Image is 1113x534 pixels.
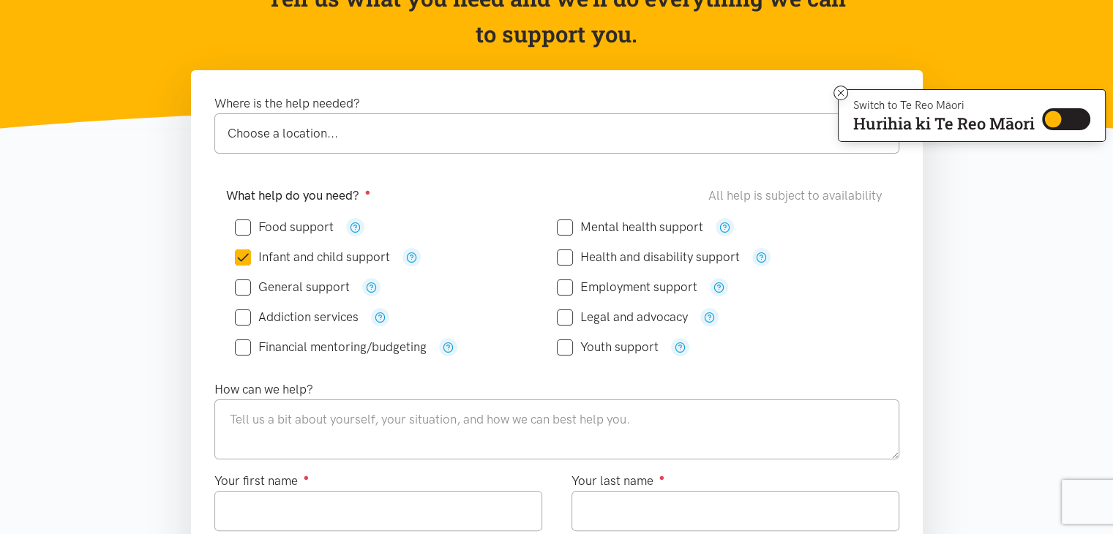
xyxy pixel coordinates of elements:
[235,251,390,263] label: Infant and child support
[557,311,688,323] label: Legal and advocacy
[557,341,659,353] label: Youth support
[708,186,888,206] div: All help is subject to availability
[853,117,1035,130] p: Hurihia ki Te Reo Māori
[235,341,427,353] label: Financial mentoring/budgeting
[235,281,350,293] label: General support
[214,380,313,399] label: How can we help?
[304,472,310,483] sup: ●
[226,186,371,206] label: What help do you need?
[853,101,1035,110] p: Switch to Te Reo Māori
[557,221,703,233] label: Mental health support
[235,221,334,233] label: Food support
[214,471,310,491] label: Your first name
[365,187,371,198] sup: ●
[557,281,697,293] label: Employment support
[214,94,360,113] label: Where is the help needed?
[572,471,665,491] label: Your last name
[235,311,359,323] label: Addiction services
[557,251,740,263] label: Health and disability support
[228,124,884,143] div: Choose a location...
[659,472,665,483] sup: ●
